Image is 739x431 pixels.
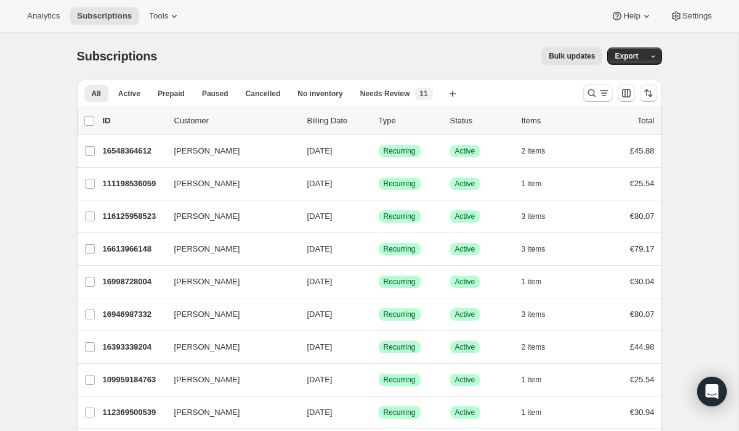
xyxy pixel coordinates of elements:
div: 16946987332[PERSON_NAME][DATE]SuccessRecurringSuccessActive3 items€80.07 [103,306,655,323]
span: €25.54 [630,375,655,384]
span: Needs Review [360,89,410,99]
p: ID [103,115,164,127]
span: Active [455,408,475,417]
span: [PERSON_NAME] [174,210,240,223]
span: €30.04 [630,277,655,286]
div: Open Intercom Messenger [697,377,727,406]
span: Subscriptions [77,49,158,63]
p: Status [450,115,512,127]
span: £45.88 [630,146,655,155]
p: Billing Date [307,115,369,127]
span: 1 item [522,277,542,287]
div: 112369500539[PERSON_NAME][DATE]SuccessRecurringSuccessActive1 item€30.94 [103,404,655,421]
div: 16548364612[PERSON_NAME][DATE]SuccessRecurringSuccessActive2 items£45.88 [103,142,655,160]
div: IDCustomerBilling DateTypeStatusItemsTotal [103,115,655,127]
button: [PERSON_NAME] [167,272,290,292]
span: 1 item [522,408,542,417]
span: Recurring [384,310,416,319]
span: Recurring [384,146,416,156]
span: [PERSON_NAME] [174,145,240,157]
span: Recurring [384,211,416,221]
button: [PERSON_NAME] [167,141,290,161]
span: [PERSON_NAME] [174,341,240,353]
button: [PERSON_NAME] [167,305,290,324]
button: 3 items [522,240,559,258]
div: 16998728004[PERSON_NAME][DATE]SuccessRecurringSuccessActive1 item€30.04 [103,273,655,290]
span: Bulk updates [549,51,595,61]
span: Active [455,179,475,189]
span: 2 items [522,342,546,352]
p: 16393339204 [103,341,164,353]
button: [PERSON_NAME] [167,403,290,422]
button: Bulk updates [541,47,602,65]
span: 11 [419,89,427,99]
button: Export [607,47,645,65]
button: 3 items [522,306,559,323]
p: 16998728004 [103,276,164,288]
span: Recurring [384,179,416,189]
button: Create new view [443,85,462,102]
span: [DATE] [307,310,333,319]
span: Recurring [384,408,416,417]
button: Analytics [20,7,67,25]
p: 111198536059 [103,178,164,190]
span: Recurring [384,244,416,254]
span: €25.54 [630,179,655,188]
span: Prepaid [158,89,185,99]
span: [DATE] [307,342,333,351]
span: No inventory [297,89,342,99]
span: Active [455,342,475,352]
span: £44.98 [630,342,655,351]
span: Active [455,310,475,319]
span: Analytics [27,11,60,21]
span: Active [118,89,140,99]
span: [DATE] [307,179,333,188]
div: Items [522,115,583,127]
button: Sort the results [640,84,657,102]
span: 2 items [522,146,546,156]
span: [DATE] [307,211,333,221]
button: 2 items [522,339,559,356]
span: 1 item [522,179,542,189]
span: Active [455,146,475,156]
span: [PERSON_NAME] [174,406,240,419]
button: Tools [142,7,188,25]
span: €80.07 [630,211,655,221]
button: [PERSON_NAME] [167,337,290,357]
span: Settings [682,11,712,21]
button: [PERSON_NAME] [167,207,290,226]
span: [PERSON_NAME] [174,243,240,255]
span: Active [455,244,475,254]
p: 16946987332 [103,308,164,321]
span: [DATE] [307,408,333,417]
span: Paused [202,89,228,99]
span: Help [623,11,640,21]
span: [DATE] [307,244,333,253]
button: Settings [663,7,719,25]
div: Type [379,115,440,127]
span: Cancelled [246,89,281,99]
span: €80.07 [630,310,655,319]
p: 116125958523 [103,210,164,223]
button: Customize table column order and visibility [618,84,635,102]
button: 1 item [522,175,555,192]
p: Total [637,115,654,127]
p: Customer [174,115,297,127]
p: 112369500539 [103,406,164,419]
span: Subscriptions [77,11,132,21]
span: [DATE] [307,146,333,155]
div: 116125958523[PERSON_NAME][DATE]SuccessRecurringSuccessActive3 items€80.07 [103,208,655,225]
button: 1 item [522,273,555,290]
span: Active [455,375,475,385]
span: [PERSON_NAME] [174,276,240,288]
span: Recurring [384,342,416,352]
span: Export [615,51,638,61]
div: 111198536059[PERSON_NAME][DATE]SuccessRecurringSuccessActive1 item€25.54 [103,175,655,192]
button: 1 item [522,404,555,421]
span: [PERSON_NAME] [174,178,240,190]
span: 3 items [522,244,546,254]
span: [DATE] [307,375,333,384]
span: Recurring [384,277,416,287]
span: 1 item [522,375,542,385]
span: All [92,89,101,99]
